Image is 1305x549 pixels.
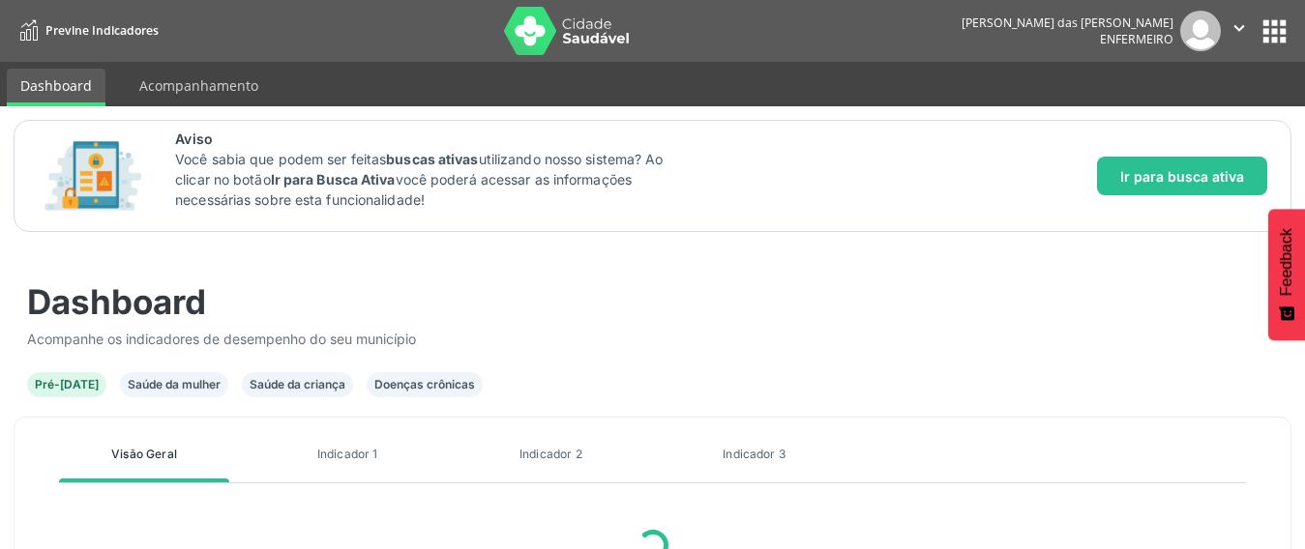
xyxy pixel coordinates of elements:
[1120,166,1244,187] span: Ir para busca ativa
[465,438,636,471] a: Indicador 2
[175,129,687,149] span: Aviso
[1180,11,1221,51] img: img
[1229,17,1250,39] i: 
[175,149,687,210] p: Você sabia que podem ser feitas utilizando nosso sistema? Ao clicar no botão você poderá acessar ...
[27,281,1278,322] div: Dashboard
[38,132,148,219] img: Imagem de CalloutCard
[14,14,159,46] a: Previne Indicadores
[250,376,345,393] div: Saúde da criança
[386,151,478,167] strong: buscas ativas
[1100,31,1173,47] span: Enfermeiro
[7,69,105,106] a: Dashboard
[27,329,1278,349] div: Acompanhe os indicadores de desempenho do seu município
[1278,228,1295,296] span: Feedback
[1097,157,1267,195] button: Ir para busca ativa
[126,69,272,102] a: Acompanhamento
[128,376,221,393] div: Saúde da mulher
[1221,11,1258,51] button: 
[271,171,396,188] strong: Ir para Busca Ativa
[35,376,99,393] div: Pré-[DATE]
[262,438,432,471] a: Indicador 1
[962,14,1173,31] div: [PERSON_NAME] das [PERSON_NAME]
[1268,209,1305,340] button: Feedback - Mostrar pesquisa
[59,438,229,471] a: Visão Geral
[1258,14,1291,48] button: apps
[45,22,159,39] span: Previne Indicadores
[669,438,840,471] a: Indicador 3
[374,376,475,393] div: Doenças crônicas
